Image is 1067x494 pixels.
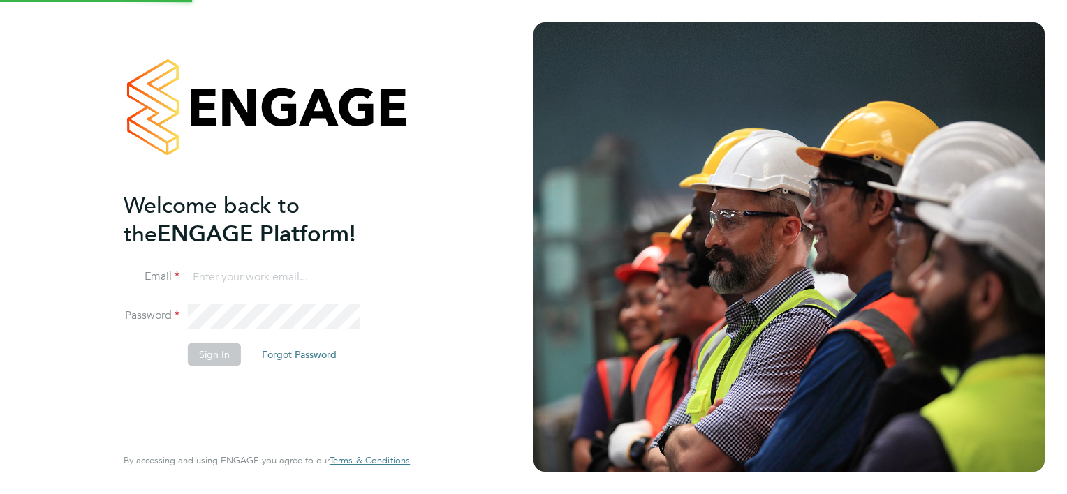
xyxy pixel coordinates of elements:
input: Enter your work email... [188,265,360,290]
button: Sign In [188,343,241,366]
a: Terms & Conditions [330,455,410,466]
button: Forgot Password [251,343,348,366]
label: Email [124,269,179,284]
span: By accessing and using ENGAGE you agree to our [124,454,410,466]
h2: ENGAGE Platform! [124,191,396,248]
span: Welcome back to the [124,192,300,248]
label: Password [124,308,179,323]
